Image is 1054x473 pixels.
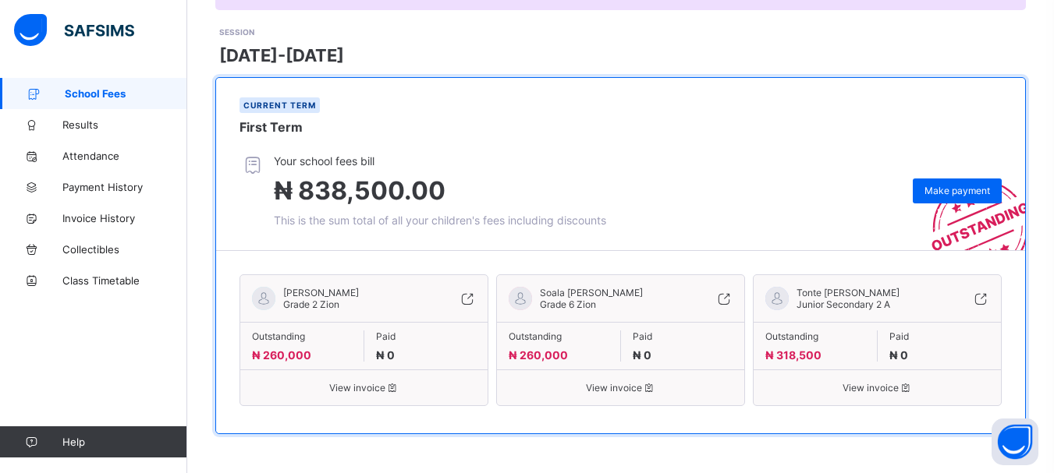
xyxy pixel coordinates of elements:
[912,161,1025,250] img: outstanding-stamp.3c148f88c3ebafa6da95868fa43343a1.svg
[633,330,733,342] span: Paid
[992,418,1038,465] button: Open asap
[889,348,908,362] span: ₦ 0
[633,348,651,362] span: ₦ 0
[797,298,890,310] span: Junior Secondary 2 A
[376,330,477,342] span: Paid
[252,348,311,362] span: ₦ 260,000
[765,348,822,362] span: ₦ 318,500
[797,287,900,298] span: Tonte [PERSON_NAME]
[509,330,609,342] span: Outstanding
[274,154,606,168] span: Your school fees bill
[252,330,352,342] span: Outstanding
[509,382,733,394] span: View invoice
[62,150,187,162] span: Attendance
[765,330,865,342] span: Outstanding
[62,436,186,448] span: Help
[65,87,187,100] span: School Fees
[243,101,316,110] span: Current term
[219,27,254,37] span: SESSION
[62,181,187,193] span: Payment History
[540,287,643,298] span: Soala [PERSON_NAME]
[240,119,303,135] span: First Term
[283,287,359,298] span: [PERSON_NAME]
[283,298,339,310] span: Grade 2 Zion
[509,348,568,362] span: ₦ 260,000
[62,118,187,131] span: Results
[62,243,187,256] span: Collectibles
[889,330,990,342] span: Paid
[62,212,187,224] span: Invoice History
[252,382,476,394] span: View invoice
[540,298,596,310] span: Grade 6 Zion
[274,214,606,227] span: This is the sum total of all your children's fees including discounts
[219,45,344,65] span: [DATE]-[DATE]
[376,348,395,362] span: ₦ 0
[924,185,990,196] span: Make payment
[765,382,989,394] span: View invoice
[62,274,187,287] span: Class Timetable
[274,175,445,206] span: ₦ 838,500.00
[14,14,134,47] img: safsims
